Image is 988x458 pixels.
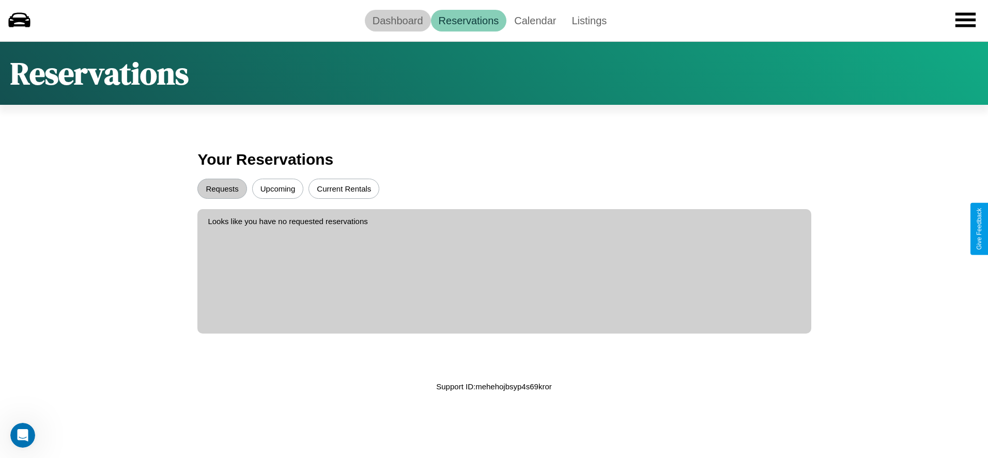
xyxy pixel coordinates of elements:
[252,179,304,199] button: Upcoming
[208,214,800,228] p: Looks like you have no requested reservations
[197,179,246,199] button: Requests
[10,52,189,94] h1: Reservations
[436,380,551,393] p: Support ID: mehehojbsyp4s69kror
[10,423,35,448] iframe: Intercom live chat
[506,10,564,31] a: Calendar
[564,10,614,31] a: Listings
[308,179,379,199] button: Current Rentals
[365,10,431,31] a: Dashboard
[431,10,507,31] a: Reservations
[976,208,983,250] div: Give Feedback
[197,146,790,173] h3: Your Reservations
